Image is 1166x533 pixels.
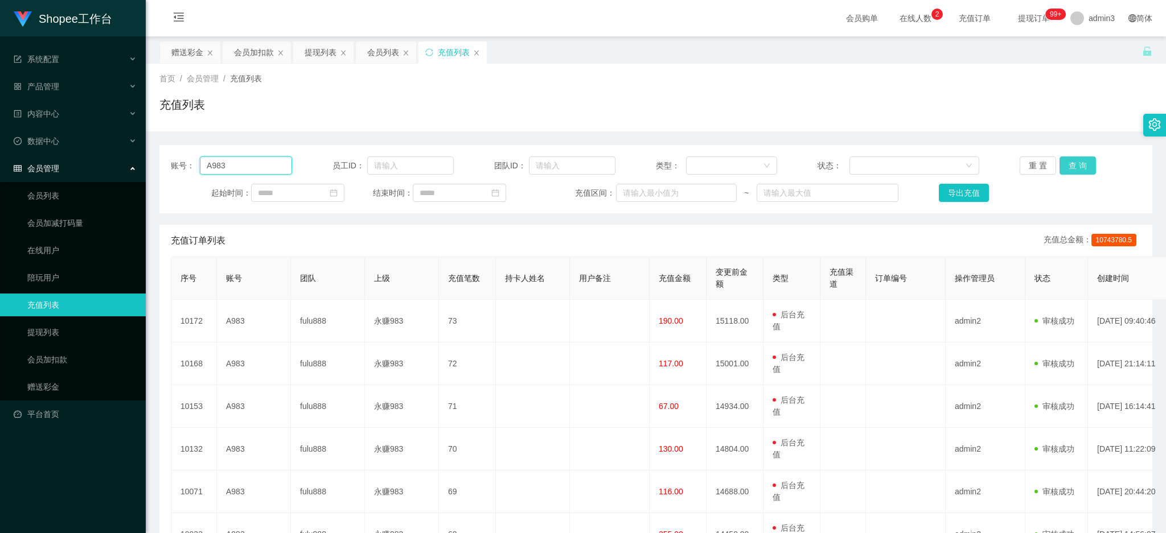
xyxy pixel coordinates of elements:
[946,385,1025,428] td: admin2
[946,470,1025,513] td: admin2
[757,184,898,202] input: 请输入最大值
[773,353,804,374] span: 后台充值
[659,274,691,283] span: 充值金额
[14,109,59,118] span: 内容中心
[931,9,943,20] sup: 2
[1034,316,1074,325] span: 审核成功
[217,428,291,470] td: A983
[935,9,939,20] p: 2
[575,187,616,199] span: 充值区间：
[330,189,338,197] i: 图标: calendar
[14,14,112,23] a: Shopee工作台
[305,42,336,63] div: 提现列表
[1097,274,1129,283] span: 创建时间
[773,481,804,502] span: 后台充值
[439,300,496,342] td: 73
[367,42,399,63] div: 会员列表
[946,428,1025,470] td: admin2
[291,428,365,470] td: fulu888
[332,160,367,172] span: 员工ID：
[1045,9,1066,20] sup: 303
[707,385,763,428] td: 14934.00
[438,42,470,63] div: 充值列表
[425,48,433,56] i: 图标: sync
[211,187,251,199] span: 起始时间：
[27,266,137,289] a: 陪玩用户
[200,156,292,175] input: 请输入
[659,316,683,325] span: 190.00
[403,49,409,56] i: 图标: close
[439,385,496,428] td: 71
[291,470,365,513] td: fulu888
[439,428,496,470] td: 70
[773,395,804,416] span: 后台充值
[365,428,439,470] td: 永赚983
[365,300,439,342] td: 永赚983
[291,342,365,385] td: fulu888
[217,385,291,428] td: A983
[14,110,22,118] i: 图标: profile
[14,11,32,27] img: logo.9652507e.png
[579,274,611,283] span: 用户备注
[340,49,347,56] i: 图标: close
[966,162,972,170] i: 图标: down
[367,156,454,175] input: 请输入
[365,470,439,513] td: 永赚983
[939,184,989,202] button: 导出充值
[616,184,737,202] input: 请输入最小值为
[226,274,242,283] span: 账号
[656,160,686,172] span: 类型：
[171,300,217,342] td: 10172
[234,42,274,63] div: 会员加扣款
[374,274,390,283] span: 上级
[659,487,683,496] span: 116.00
[171,470,217,513] td: 10071
[773,274,789,283] span: 类型
[955,274,995,283] span: 操作管理员
[217,342,291,385] td: A983
[27,212,137,234] a: 会员加减打码量
[14,164,59,173] span: 会员管理
[14,137,22,145] i: 图标: check-circle-o
[505,274,545,283] span: 持卡人姓名
[1091,234,1136,246] span: 10743780.5
[1020,156,1056,175] button: 重 置
[39,1,112,37] h1: Shopee工作台
[159,96,205,113] h1: 充值列表
[27,184,137,207] a: 会员列表
[1034,274,1050,283] span: 状态
[14,55,22,63] i: 图标: form
[291,300,365,342] td: fulu888
[707,470,763,513] td: 14688.00
[707,342,763,385] td: 15001.00
[180,74,182,83] span: /
[473,49,480,56] i: 图标: close
[1034,487,1074,496] span: 审核成功
[171,42,203,63] div: 赠送彩金
[14,164,22,172] i: 图标: table
[217,470,291,513] td: A983
[171,342,217,385] td: 10168
[1034,359,1074,368] span: 审核成功
[171,234,225,247] span: 充值订单列表
[529,156,615,175] input: 请输入
[659,402,679,411] span: 67.00
[171,385,217,428] td: 10153
[27,321,137,344] a: 提现列表
[373,187,413,199] span: 结束时间：
[439,470,496,513] td: 69
[659,444,683,453] span: 130.00
[773,310,804,331] span: 后台充值
[1034,402,1074,411] span: 审核成功
[773,438,804,459] span: 后台充值
[14,137,59,146] span: 数据中心
[1148,118,1161,131] i: 图标: setting
[187,74,219,83] span: 会员管理
[1128,14,1136,22] i: 图标: global
[27,375,137,398] a: 赠送彩金
[27,239,137,262] a: 在线用户
[491,189,499,197] i: 图标: calendar
[875,274,907,283] span: 订单编号
[180,274,196,283] span: 序号
[291,385,365,428] td: fulu888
